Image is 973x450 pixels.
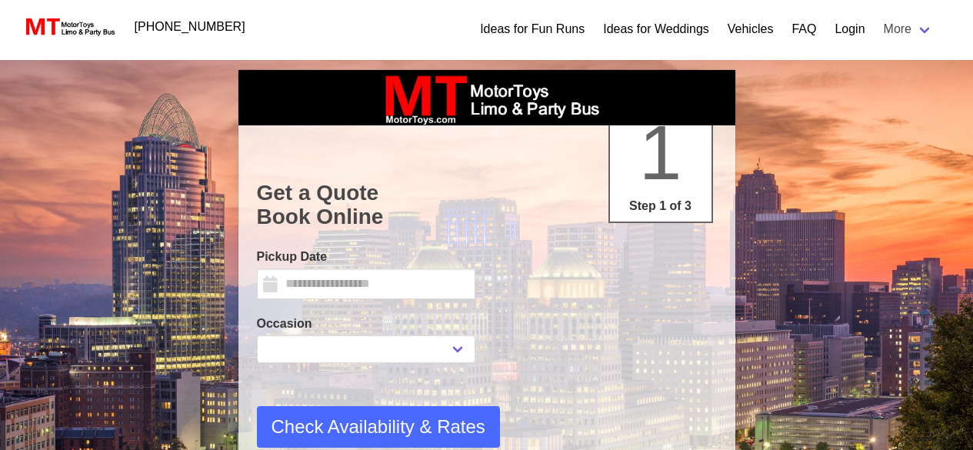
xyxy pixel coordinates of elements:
img: MotorToys Logo [22,16,116,38]
span: 1 [639,109,682,195]
p: Step 1 of 3 [616,197,705,215]
label: Occasion [257,315,475,333]
a: FAQ [791,20,816,38]
label: Pickup Date [257,248,475,266]
h1: Get a Quote Book Online [257,181,717,229]
a: Ideas for Fun Runs [480,20,585,38]
a: Login [835,20,865,38]
a: More [875,14,942,45]
span: Check Availability & Rates [272,413,485,441]
a: Vehicles [728,20,774,38]
a: Ideas for Weddings [603,20,709,38]
button: Check Availability & Rates [257,406,500,448]
img: box_logo_brand.jpeg [372,70,602,125]
a: [PHONE_NUMBER] [125,12,255,42]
